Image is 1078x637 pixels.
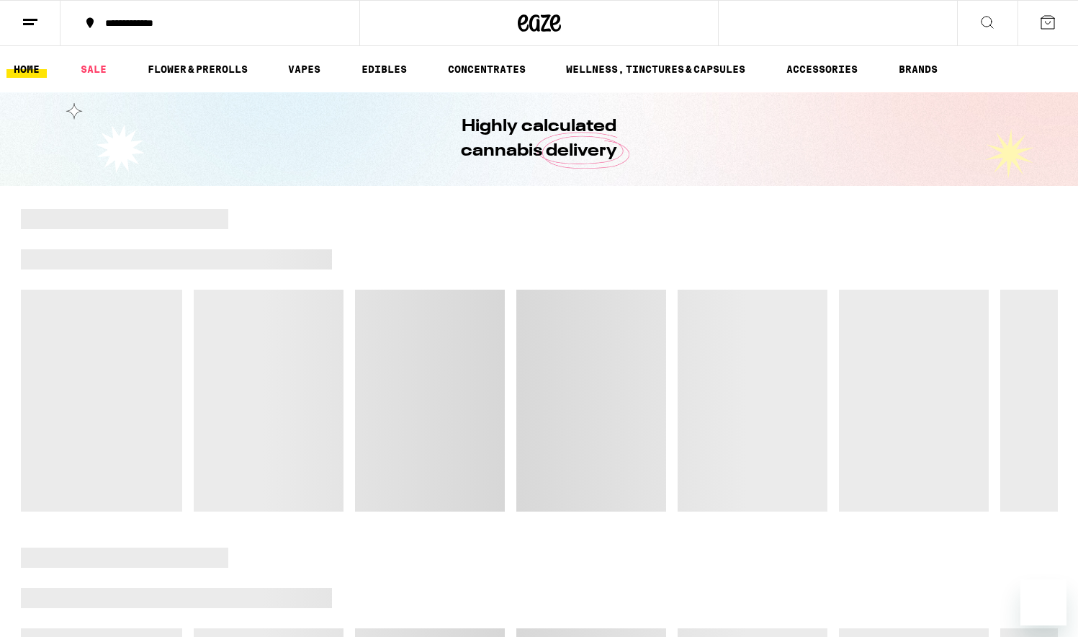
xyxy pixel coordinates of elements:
[1020,579,1066,625] iframe: Button to launch messaging window
[6,61,47,78] a: HOME
[421,115,658,164] h1: Highly calculated cannabis delivery
[441,61,533,78] a: CONCENTRATES
[281,61,328,78] a: VAPES
[73,61,114,78] a: SALE
[140,61,255,78] a: FLOWER & PREROLLS
[779,61,865,78] a: ACCESSORIES
[559,61,753,78] a: WELLNESS, TINCTURES & CAPSULES
[891,61,945,78] a: BRANDS
[354,61,414,78] a: EDIBLES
